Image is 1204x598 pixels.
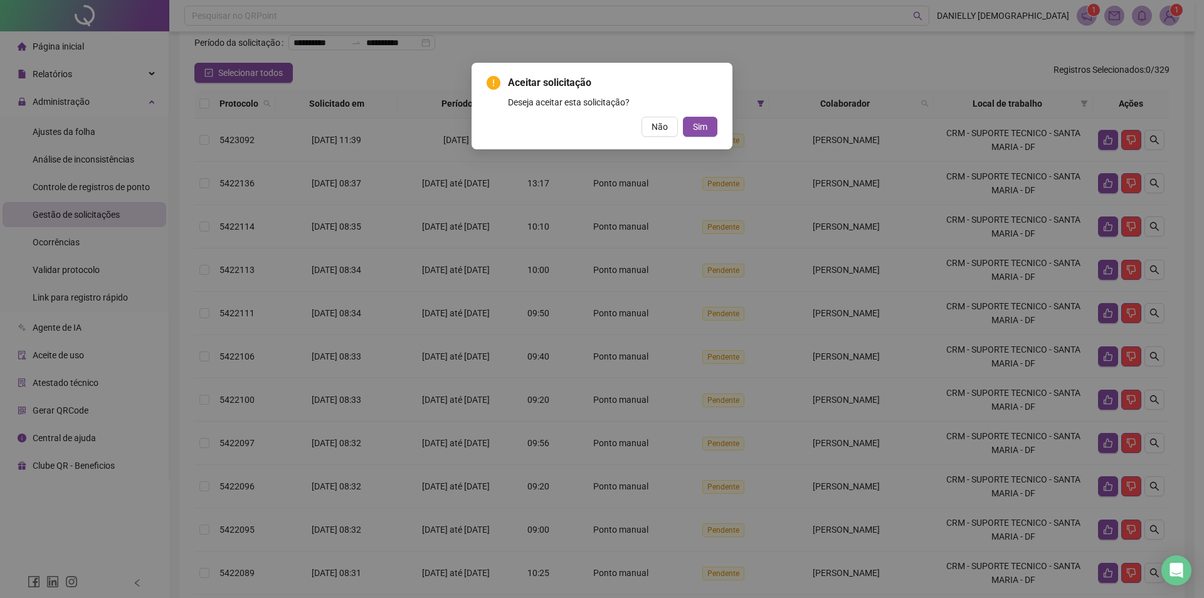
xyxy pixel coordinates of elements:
[508,95,717,109] div: Deseja aceitar esta solicitação?
[683,117,717,137] button: Sim
[642,117,678,137] button: Não
[487,76,500,90] span: exclamation-circle
[693,120,707,134] span: Sim
[652,120,668,134] span: Não
[1161,555,1191,585] div: Open Intercom Messenger
[508,75,717,90] span: Aceitar solicitação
